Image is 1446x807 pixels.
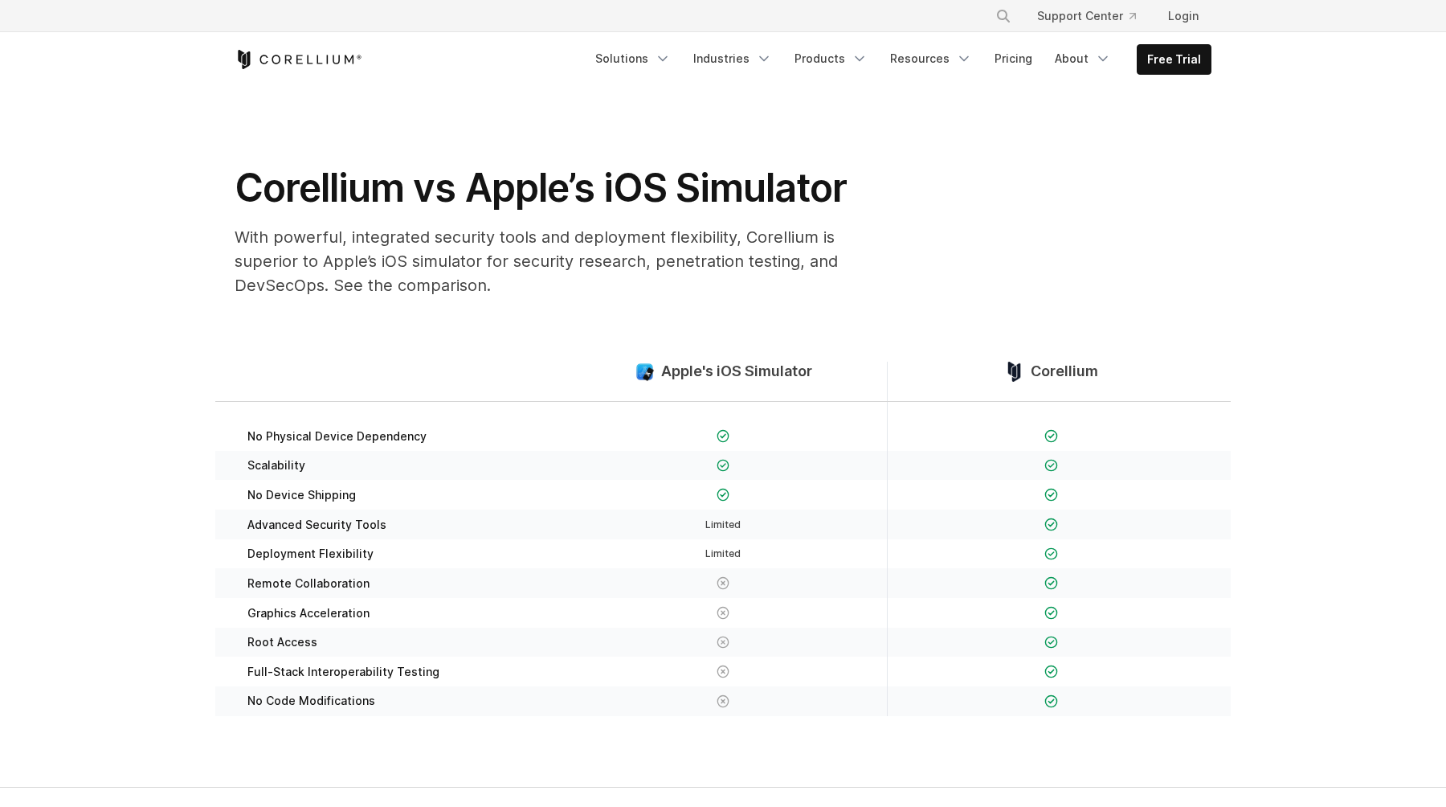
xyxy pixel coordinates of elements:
img: Checkmark [1044,488,1058,502]
span: Scalability [247,458,305,473]
a: Resources [880,44,982,73]
img: Checkmark [717,488,730,502]
img: Checkmark [1044,459,1058,473]
img: Checkmark [1044,429,1058,443]
span: Remote Collaboration [247,576,370,591]
span: Root Access [247,635,317,649]
a: Products [785,44,877,73]
span: Limited [705,518,741,530]
img: X [717,636,730,649]
img: Checkmark [1044,518,1058,531]
div: Navigation Menu [976,2,1211,31]
span: No Code Modifications [247,694,375,708]
a: Support Center [1024,2,1149,31]
img: Checkmark [1044,576,1058,590]
span: Full-Stack Interoperability Testing [247,665,439,679]
a: Industries [684,44,782,73]
img: Checkmark [1044,547,1058,561]
img: X [717,606,730,620]
img: X [717,694,730,708]
div: Navigation Menu [586,44,1211,75]
span: No Device Shipping [247,488,356,502]
span: Corellium [1031,363,1098,381]
a: Pricing [985,44,1042,73]
img: Checkmark [1044,665,1058,678]
button: Search [989,2,1018,31]
img: X [717,576,730,590]
span: No Physical Device Dependency [247,429,427,444]
img: Checkmark [717,429,730,443]
img: Checkmark [1044,636,1058,649]
a: Solutions [586,44,680,73]
a: About [1045,44,1121,73]
img: Checkmark [1044,694,1058,708]
img: Checkmark [717,459,730,473]
span: Apple's iOS Simulator [661,363,812,381]
a: Login [1155,2,1211,31]
span: Graphics Acceleration [247,606,370,621]
p: With powerful, integrated security tools and deployment flexibility, Corellium is superior to App... [235,225,877,297]
h1: Corellium vs Apple’s iOS Simulator [235,164,877,212]
a: Corellium Home [235,50,362,69]
a: Free Trial [1138,45,1211,74]
img: compare_ios-simulator--large [635,362,655,382]
img: Checkmark [1044,606,1058,620]
span: Deployment Flexibility [247,547,374,561]
img: X [717,665,730,678]
span: Limited [705,547,741,559]
span: Advanced Security Tools [247,518,386,532]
